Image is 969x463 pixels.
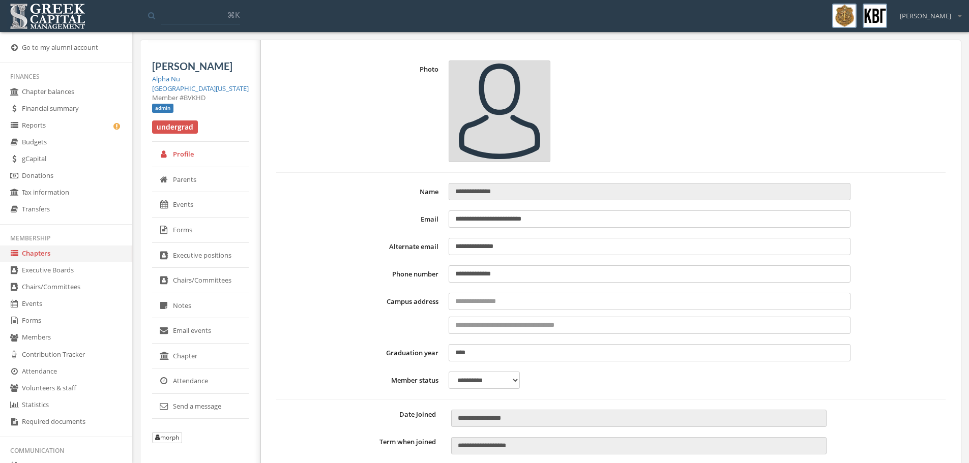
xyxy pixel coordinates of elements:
[152,344,249,369] a: Chapter
[152,318,249,344] a: Email events
[893,4,961,21] div: [PERSON_NAME]
[152,60,232,72] span: [PERSON_NAME]
[276,210,444,228] label: Email
[152,293,249,319] a: Notes
[276,183,444,200] label: Name
[152,104,173,113] span: admin
[152,394,249,419] a: Send a message
[276,60,444,162] label: Photo
[152,84,249,93] a: [GEOGRAPHIC_DATA][US_STATE]
[152,142,249,167] a: Profile
[152,167,249,193] a: Parents
[152,74,180,83] a: Alpha Nu
[900,11,951,21] span: [PERSON_NAME]
[152,243,249,268] a: Executive positions
[152,192,249,218] a: Events
[184,93,205,102] span: BVKHD
[276,410,444,419] label: Date Joined
[276,293,444,334] label: Campus address
[152,93,249,103] div: Member #
[276,344,444,361] label: Graduation year
[152,120,198,134] span: undergrad
[276,437,444,447] label: Term when joined
[276,372,444,389] label: Member status
[227,10,240,20] span: ⌘K
[152,218,249,243] a: Forms
[152,432,182,443] button: morph
[276,265,444,283] label: Phone number
[276,238,444,255] label: Alternate email
[152,268,249,293] a: Chairs/Committees
[152,368,249,394] a: Attendance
